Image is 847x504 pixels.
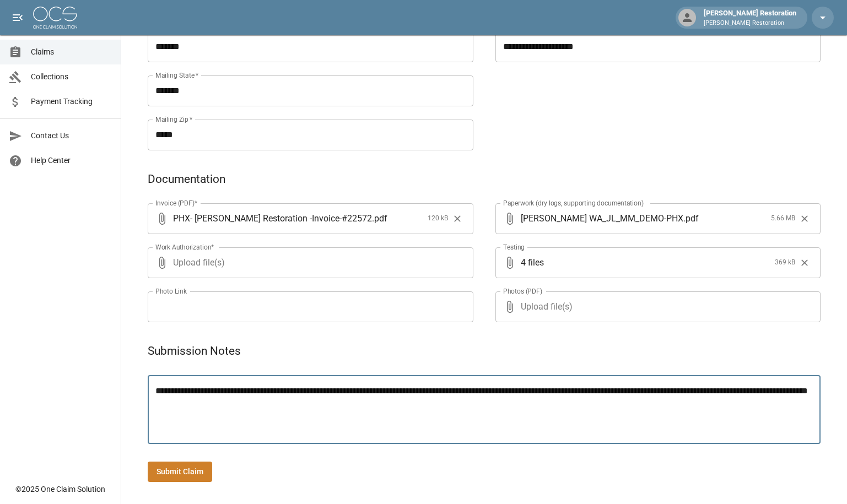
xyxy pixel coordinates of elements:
[155,242,214,252] label: Work Authorization*
[31,71,112,83] span: Collections
[155,115,193,124] label: Mailing Zip
[7,7,29,29] button: open drawer
[521,212,683,225] span: [PERSON_NAME] WA_JL_MM_DEMO-PHX
[173,212,372,225] span: PHX- [PERSON_NAME] Restoration -Invoice-#22572
[148,462,212,482] button: Submit Claim
[155,26,195,36] label: Mailing City
[372,212,387,225] span: . pdf
[503,242,525,252] label: Testing
[33,7,77,29] img: ocs-logo-white-transparent.png
[796,254,813,271] button: Clear
[503,26,520,36] label: Email
[31,96,112,107] span: Payment Tracking
[155,198,198,208] label: Invoice (PDF)*
[173,247,444,278] span: Upload file(s)
[503,286,542,296] label: Photos (PDF)
[796,210,813,227] button: Clear
[31,130,112,142] span: Contact Us
[503,198,644,208] label: Paperwork (dry logs, supporting documentation)
[31,46,112,58] span: Claims
[31,155,112,166] span: Help Center
[521,291,791,322] span: Upload file(s)
[775,257,795,268] span: 369 kB
[704,19,796,28] p: [PERSON_NAME] Restoration
[521,247,771,278] span: 4 files
[15,484,105,495] div: © 2025 One Claim Solution
[449,210,466,227] button: Clear
[699,8,801,28] div: [PERSON_NAME] Restoration
[155,286,187,296] label: Photo Link
[428,213,448,224] span: 120 kB
[155,71,198,80] label: Mailing State
[771,213,795,224] span: 5.66 MB
[683,212,699,225] span: . pdf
